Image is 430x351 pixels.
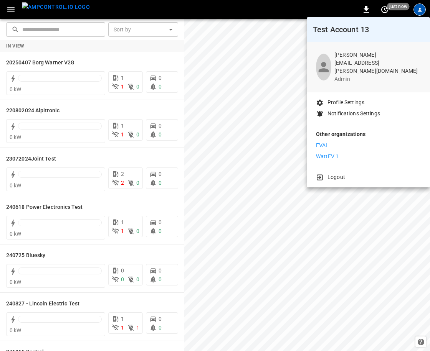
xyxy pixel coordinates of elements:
[316,153,339,161] p: WattEV 1
[316,54,331,80] div: profile-icon
[327,98,364,107] p: Profile Settings
[313,23,424,36] h6: Test Account 13
[334,75,421,83] p: admin
[327,173,345,181] p: Logout
[334,51,421,75] p: [PERSON_NAME][EMAIL_ADDRESS][PERSON_NAME][DOMAIN_NAME]
[316,130,421,141] p: Other organizations
[327,110,380,118] p: Notifications Settings
[316,141,327,149] p: EVAI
